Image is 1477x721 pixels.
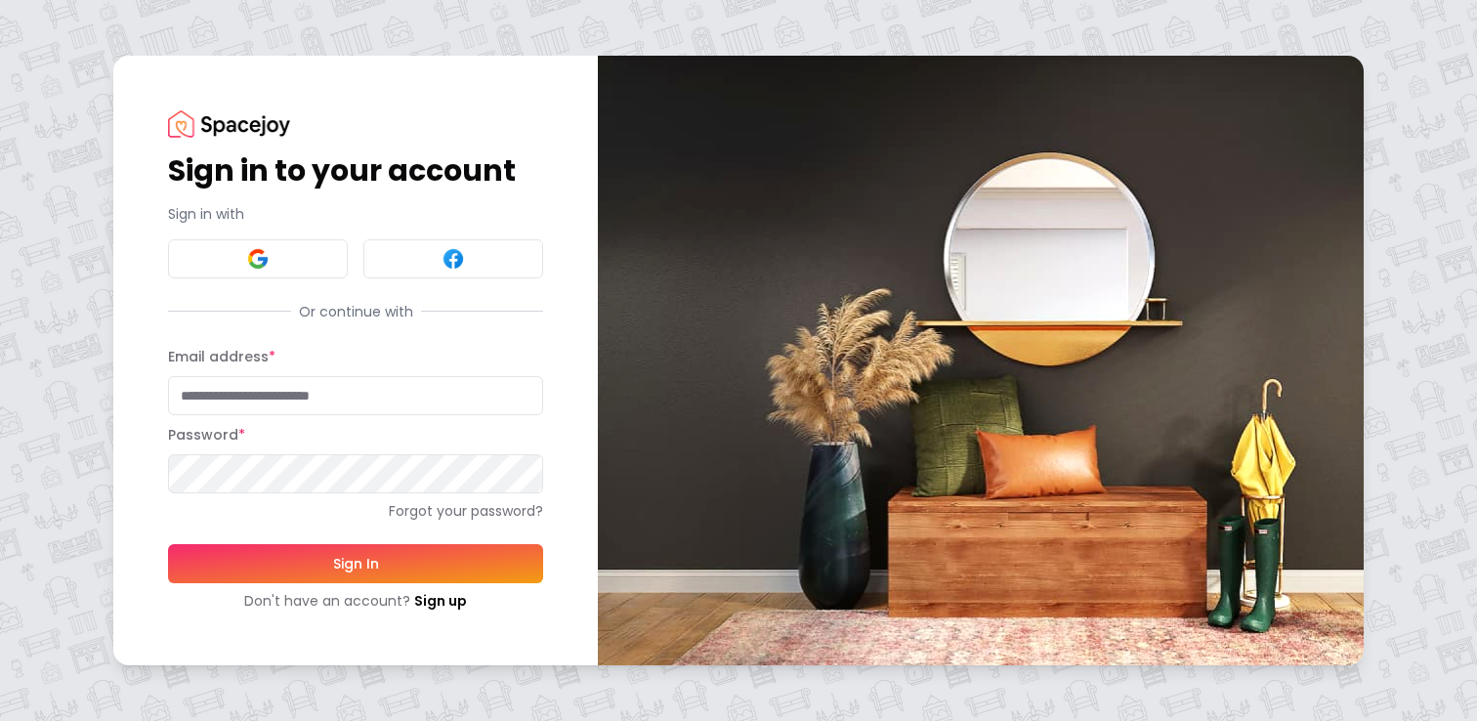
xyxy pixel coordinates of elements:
div: Don't have an account? [168,591,543,611]
h1: Sign in to your account [168,153,543,189]
img: Google signin [246,247,270,271]
span: Or continue with [291,302,421,321]
label: Email address [168,347,275,366]
button: Sign In [168,544,543,583]
a: Sign up [414,591,467,611]
img: Spacejoy Logo [168,110,290,137]
p: Sign in with [168,204,543,224]
img: Facebook signin [442,247,465,271]
label: Password [168,425,245,445]
img: banner [598,56,1364,664]
a: Forgot your password? [168,501,543,521]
